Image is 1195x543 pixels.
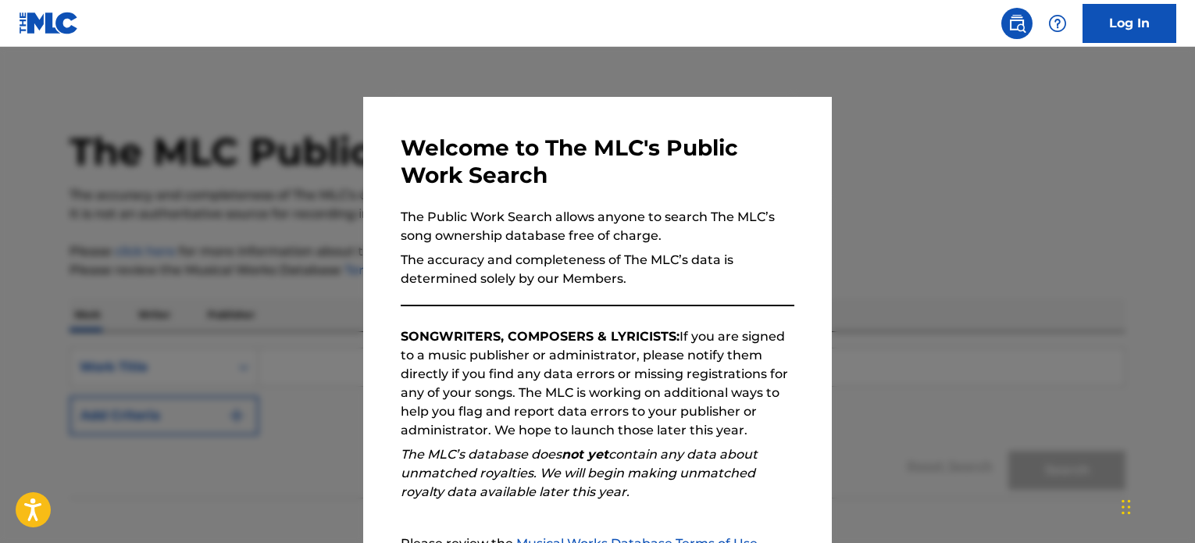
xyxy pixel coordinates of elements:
strong: SONGWRITERS, COMPOSERS & LYRICISTS: [401,329,680,344]
a: Log In [1083,4,1176,43]
h3: Welcome to The MLC's Public Work Search [401,134,794,189]
p: The accuracy and completeness of The MLC’s data is determined solely by our Members. [401,251,794,288]
div: Help [1042,8,1073,39]
em: The MLC’s database does contain any data about unmatched royalties. We will begin making unmatche... [401,447,758,499]
div: Drag [1122,484,1131,530]
a: Public Search [1001,8,1033,39]
iframe: Chat Widget [1117,468,1195,543]
img: search [1008,14,1026,33]
p: If you are signed to a music publisher or administrator, please notify them directly if you find ... [401,327,794,440]
p: The Public Work Search allows anyone to search The MLC’s song ownership database free of charge. [401,208,794,245]
img: MLC Logo [19,12,79,34]
strong: not yet [562,447,608,462]
img: help [1048,14,1067,33]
